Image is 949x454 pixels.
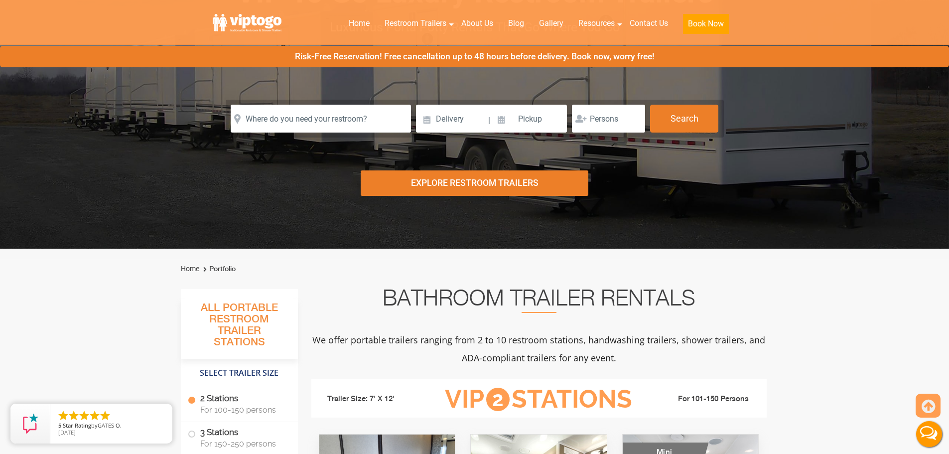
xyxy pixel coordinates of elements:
[181,299,298,359] h3: All Portable Restroom Trailer Stations
[377,12,454,34] a: Restroom Trailers
[181,364,298,383] h4: Select Trailer Size
[486,388,510,411] span: 2
[501,12,532,34] a: Blog
[200,439,286,449] span: For 150-250 persons
[58,422,61,429] span: 5
[68,410,80,422] li: 
[181,265,199,273] a: Home
[361,170,588,196] div: Explore Restroom Trailers
[58,423,164,430] span: by
[57,410,69,422] li: 
[341,12,377,34] a: Home
[311,331,767,367] p: We offer portable trailers ranging from 2 to 10 restroom stations, handwashing trailers, shower t...
[201,263,236,275] li: Portfolio
[98,422,122,429] span: GATES O.
[488,105,490,137] span: |
[58,429,76,436] span: [DATE]
[454,12,501,34] a: About Us
[311,289,767,313] h2: Bathroom Trailer Rentals
[622,12,676,34] a: Contact Us
[416,105,487,133] input: Delivery
[532,12,571,34] a: Gallery
[200,405,286,415] span: For 100-150 persons
[648,393,760,405] li: For 101-150 Persons
[231,105,411,133] input: Where do you need your restroom?
[89,410,101,422] li: 
[676,12,736,40] a: Book Now
[20,414,40,434] img: Review Rating
[318,384,430,414] li: Trailer Size: 7' X 12'
[571,12,622,34] a: Resources
[572,105,645,133] input: Persons
[650,105,718,133] button: Search
[63,422,91,429] span: Star Rating
[78,410,90,422] li: 
[492,105,567,133] input: Pickup
[429,386,648,413] h3: VIP Stations
[683,14,729,34] button: Book Now
[188,422,291,453] label: 3 Stations
[909,414,949,454] button: Live Chat
[99,410,111,422] li: 
[188,388,291,419] label: 2 Stations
